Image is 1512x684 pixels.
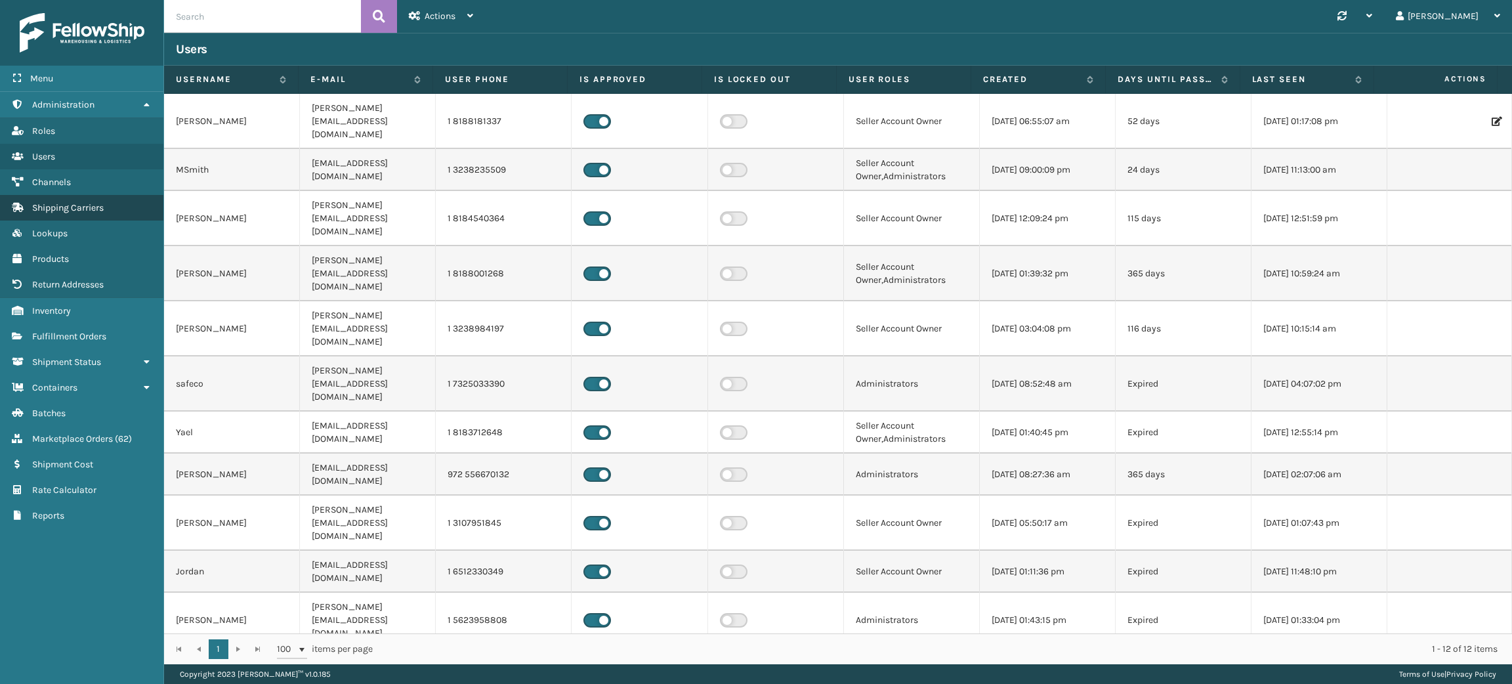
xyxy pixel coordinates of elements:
[1116,496,1251,551] td: Expired
[436,412,572,454] td: 1 8183712648
[436,496,572,551] td: 1 3107951845
[980,454,1116,496] td: [DATE] 08:27:36 am
[980,191,1116,246] td: [DATE] 12:09:24 pm
[32,305,71,316] span: Inventory
[436,356,572,412] td: 1 7325033390
[1251,149,1387,191] td: [DATE] 11:13:00 am
[300,301,436,356] td: [PERSON_NAME][EMAIL_ADDRESS][DOMAIN_NAME]
[436,191,572,246] td: 1 8184540364
[844,301,980,356] td: Seller Account Owner
[980,356,1116,412] td: [DATE] 08:52:48 am
[980,94,1116,149] td: [DATE] 06:55:07 am
[1251,356,1387,412] td: [DATE] 04:07:02 pm
[1116,551,1251,593] td: Expired
[32,125,55,137] span: Roles
[32,99,94,110] span: Administration
[32,279,104,290] span: Return Addresses
[300,412,436,454] td: [EMAIL_ADDRESS][DOMAIN_NAME]
[1251,94,1387,149] td: [DATE] 01:17:08 pm
[980,496,1116,551] td: [DATE] 05:50:17 am
[1116,94,1251,149] td: 52 days
[277,639,373,659] span: items per page
[180,664,331,684] p: Copyright 2023 [PERSON_NAME]™ v 1.0.185
[32,484,96,496] span: Rate Calculator
[32,382,77,393] span: Containers
[980,551,1116,593] td: [DATE] 01:11:36 pm
[980,301,1116,356] td: [DATE] 03:04:08 pm
[980,412,1116,454] td: [DATE] 01:40:45 pm
[32,151,55,162] span: Users
[1251,551,1387,593] td: [DATE] 11:48:10 pm
[310,74,408,85] label: E-mail
[714,74,824,85] label: Is Locked Out
[164,301,300,356] td: [PERSON_NAME]
[32,177,71,188] span: Channels
[844,496,980,551] td: Seller Account Owner
[1251,496,1387,551] td: [DATE] 01:07:43 pm
[1251,412,1387,454] td: [DATE] 12:55:14 pm
[844,94,980,149] td: Seller Account Owner
[300,496,436,551] td: [PERSON_NAME][EMAIL_ADDRESS][DOMAIN_NAME]
[1251,246,1387,301] td: [DATE] 10:59:24 am
[164,356,300,412] td: safeco
[300,551,436,593] td: [EMAIL_ADDRESS][DOMAIN_NAME]
[32,228,68,239] span: Lookups
[445,74,555,85] label: User phone
[1251,454,1387,496] td: [DATE] 02:07:06 am
[1116,301,1251,356] td: 116 days
[1399,670,1444,679] a: Terms of Use
[391,643,1498,656] div: 1 - 12 of 12 items
[983,74,1080,85] label: Created
[844,551,980,593] td: Seller Account Owner
[209,639,228,659] a: 1
[300,593,436,648] td: [PERSON_NAME][EMAIL_ADDRESS][DOMAIN_NAME]
[300,94,436,149] td: [PERSON_NAME][EMAIL_ADDRESS][DOMAIN_NAME]
[1116,412,1251,454] td: Expired
[436,94,572,149] td: 1 8188181337
[300,149,436,191] td: [EMAIL_ADDRESS][DOMAIN_NAME]
[436,454,572,496] td: 972 556670132
[164,551,300,593] td: Jordan
[32,408,66,419] span: Batches
[844,191,980,246] td: Seller Account Owner
[436,301,572,356] td: 1 3238984197
[980,149,1116,191] td: [DATE] 09:00:09 pm
[579,74,690,85] label: Is Approved
[1116,454,1251,496] td: 365 days
[980,593,1116,648] td: [DATE] 01:43:15 pm
[436,551,572,593] td: 1 6512330349
[980,246,1116,301] td: [DATE] 01:39:32 pm
[164,149,300,191] td: MSmith
[32,356,101,368] span: Shipment Status
[436,246,572,301] td: 1 8188001268
[32,253,69,265] span: Products
[425,11,455,22] span: Actions
[176,74,273,85] label: Username
[164,593,300,648] td: [PERSON_NAME]
[1116,149,1251,191] td: 24 days
[1116,593,1251,648] td: Expired
[1492,117,1500,126] i: Edit
[164,496,300,551] td: [PERSON_NAME]
[164,454,300,496] td: [PERSON_NAME]
[277,643,297,656] span: 100
[164,191,300,246] td: [PERSON_NAME]
[32,433,113,444] span: Marketplace Orders
[176,41,207,57] h3: Users
[1116,246,1251,301] td: 365 days
[844,454,980,496] td: Administrators
[32,510,64,521] span: Reports
[30,73,53,84] span: Menu
[844,593,980,648] td: Administrators
[1252,74,1349,85] label: Last Seen
[844,149,980,191] td: Seller Account Owner,Administrators
[300,454,436,496] td: [EMAIL_ADDRESS][DOMAIN_NAME]
[844,412,980,454] td: Seller Account Owner,Administrators
[849,74,959,85] label: User Roles
[436,593,572,648] td: 1 5623958808
[1399,664,1496,684] div: |
[1116,356,1251,412] td: Expired
[300,191,436,246] td: [PERSON_NAME][EMAIL_ADDRESS][DOMAIN_NAME]
[32,331,106,342] span: Fulfillment Orders
[115,433,132,444] span: ( 62 )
